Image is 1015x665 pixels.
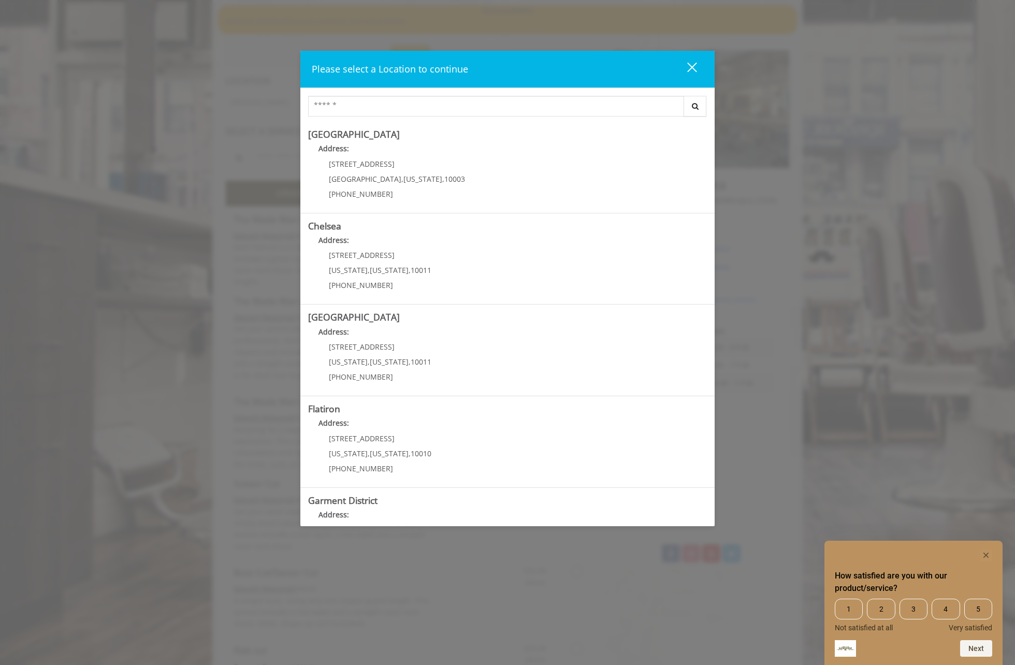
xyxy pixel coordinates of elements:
[442,174,444,184] span: ,
[318,235,349,245] b: Address:
[867,599,895,619] span: 2
[318,143,349,153] b: Address:
[835,549,992,657] div: How satisfied are you with our product/service? Select an option from 1 to 5, with 1 being Not sa...
[308,311,400,323] b: [GEOGRAPHIC_DATA]
[444,174,465,184] span: 10003
[329,280,393,290] span: [PHONE_NUMBER]
[329,189,393,199] span: [PHONE_NUMBER]
[370,357,409,367] span: [US_STATE]
[411,265,431,275] span: 10011
[329,265,368,275] span: [US_STATE]
[949,624,992,632] span: Very satisfied
[409,265,411,275] span: ,
[900,599,927,619] span: 3
[370,265,409,275] span: [US_STATE]
[668,59,703,80] button: close dialog
[368,265,370,275] span: ,
[329,174,401,184] span: [GEOGRAPHIC_DATA]
[368,357,370,367] span: ,
[835,599,863,619] span: 1
[370,449,409,458] span: [US_STATE]
[675,62,696,77] div: close dialog
[960,640,992,657] button: Next question
[308,402,340,415] b: Flatiron
[403,174,442,184] span: [US_STATE]
[312,63,468,75] span: Please select a Location to continue
[329,159,395,169] span: [STREET_ADDRESS]
[835,599,992,632] div: How satisfied are you with our product/service? Select an option from 1 to 5, with 1 being Not sa...
[329,342,395,352] span: [STREET_ADDRESS]
[409,449,411,458] span: ,
[411,357,431,367] span: 10011
[409,357,411,367] span: ,
[329,449,368,458] span: [US_STATE]
[318,510,349,519] b: Address:
[368,449,370,458] span: ,
[329,357,368,367] span: [US_STATE]
[329,464,393,473] span: [PHONE_NUMBER]
[329,372,393,382] span: [PHONE_NUMBER]
[318,327,349,337] b: Address:
[329,433,395,443] span: [STREET_ADDRESS]
[308,96,707,122] div: Center Select
[308,220,341,232] b: Chelsea
[329,250,395,260] span: [STREET_ADDRESS]
[932,599,960,619] span: 4
[689,103,701,110] i: Search button
[835,624,893,632] span: Not satisfied at all
[411,449,431,458] span: 10010
[308,128,400,140] b: [GEOGRAPHIC_DATA]
[308,494,378,507] b: Garment District
[401,174,403,184] span: ,
[964,599,992,619] span: 5
[308,96,684,117] input: Search Center
[835,570,992,595] h2: How satisfied are you with our product/service? Select an option from 1 to 5, with 1 being Not sa...
[980,549,992,561] button: Hide survey
[318,418,349,428] b: Address:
